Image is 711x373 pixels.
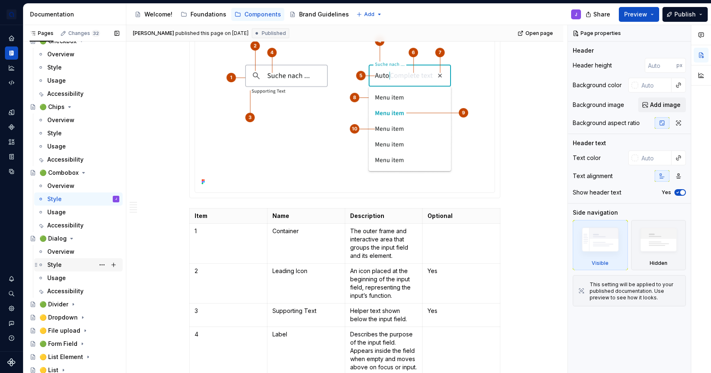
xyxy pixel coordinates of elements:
div: Style [47,129,62,137]
button: Share [581,7,616,22]
span: Open page [525,30,553,37]
span: Add [364,11,374,18]
div: Show header text [573,188,621,197]
a: Usage [34,271,123,285]
div: 🟢 Combobox [39,169,79,177]
img: e2a5b078-0b6a-41b7-8989-d7f554be194d.png [7,9,16,19]
div: Text alignment [573,172,613,180]
div: Usage [47,76,66,85]
a: Style [34,258,123,271]
p: An icon placed at the beginning of the input field, representing the input’s function. [350,267,418,300]
div: Usage [47,274,66,282]
div: Header [573,46,594,55]
p: Leading Icon [272,267,340,275]
a: 🟢 Form Field [26,337,123,350]
div: Style [47,261,62,269]
div: J [115,195,117,203]
div: Pages [30,30,53,37]
div: 🟢 Form Field [39,340,77,348]
a: 🟢 Divider [26,298,123,311]
a: Usage [34,140,123,153]
a: Supernova Logo [7,358,16,366]
button: Contact support [5,317,18,330]
a: 🟢 Combobox [26,166,123,179]
div: Overview [47,50,74,58]
p: Optional [428,212,495,220]
div: Accessibility [47,221,84,229]
p: Yes [428,307,495,315]
a: 🟡 List Element [26,350,123,364]
div: 🟡 Dropdown [39,313,78,322]
span: Preview [624,10,647,19]
a: Documentation [5,46,18,60]
a: Accessibility [34,87,123,100]
button: Preview [619,7,659,22]
p: The outer frame and interactive area that groups the input field and its element. [350,227,418,260]
div: Foundations [191,10,226,19]
button: Add image [638,97,686,112]
a: Components [5,120,18,134]
div: Overview [47,116,74,124]
div: 🟡 List Element [39,353,83,361]
a: Overview [34,245,123,258]
a: Overview [34,179,123,192]
a: 🟢 Dialog [26,232,123,245]
a: Usage [34,206,123,219]
div: Hidden [631,220,686,270]
p: Name [272,212,340,220]
a: Overview [34,114,123,127]
div: Usage [47,208,66,216]
span: [PERSON_NAME] [133,30,174,37]
p: 4 [195,330,262,338]
label: Yes [662,189,671,196]
p: Container [272,227,340,235]
div: Header text [573,139,606,147]
a: Accessibility [34,285,123,298]
a: 🟡 File upload [26,324,123,337]
div: Brand Guidelines [299,10,349,19]
p: Supporting Text [272,307,340,315]
a: Components [231,8,284,21]
p: Yes [428,267,495,275]
div: Accessibility [47,287,84,295]
button: Search ⌘K [5,287,18,300]
a: Design tokens [5,106,18,119]
div: Text color [573,154,601,162]
input: Auto [638,78,671,93]
div: Background color [573,81,622,89]
a: Accessibility [34,219,123,232]
div: Accessibility [47,155,84,164]
div: Home [5,32,18,45]
a: Usage [34,74,123,87]
div: Style [47,63,62,72]
a: Assets [5,135,18,148]
p: 2 [195,267,262,275]
button: Publish [662,7,708,22]
a: Storybook stories [5,150,18,163]
a: Settings [5,302,18,315]
a: Open page [515,28,557,39]
div: Side navigation [573,209,618,217]
div: Background aspect ratio [573,119,640,127]
span: 32 [92,30,100,37]
a: 🟢 Chips [26,100,123,114]
div: Visible [573,220,628,270]
strong: Item [195,212,207,219]
button: Notifications [5,272,18,285]
p: Describes the purpose of the input field. Appears inside the field when empty and moves above on ... [350,330,418,371]
div: Accessibility [47,90,84,98]
input: Auto [645,58,676,73]
div: Background image [573,101,624,109]
div: 🟢 Dialog [39,234,67,243]
div: published this page on [DATE] [175,30,249,37]
div: Changes [68,30,100,37]
a: Style [34,61,123,74]
div: 🟡 File upload [39,327,80,335]
div: This setting will be applied to your published documentation. Use preview to see how it looks. [590,281,681,301]
div: Hidden [650,260,667,266]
